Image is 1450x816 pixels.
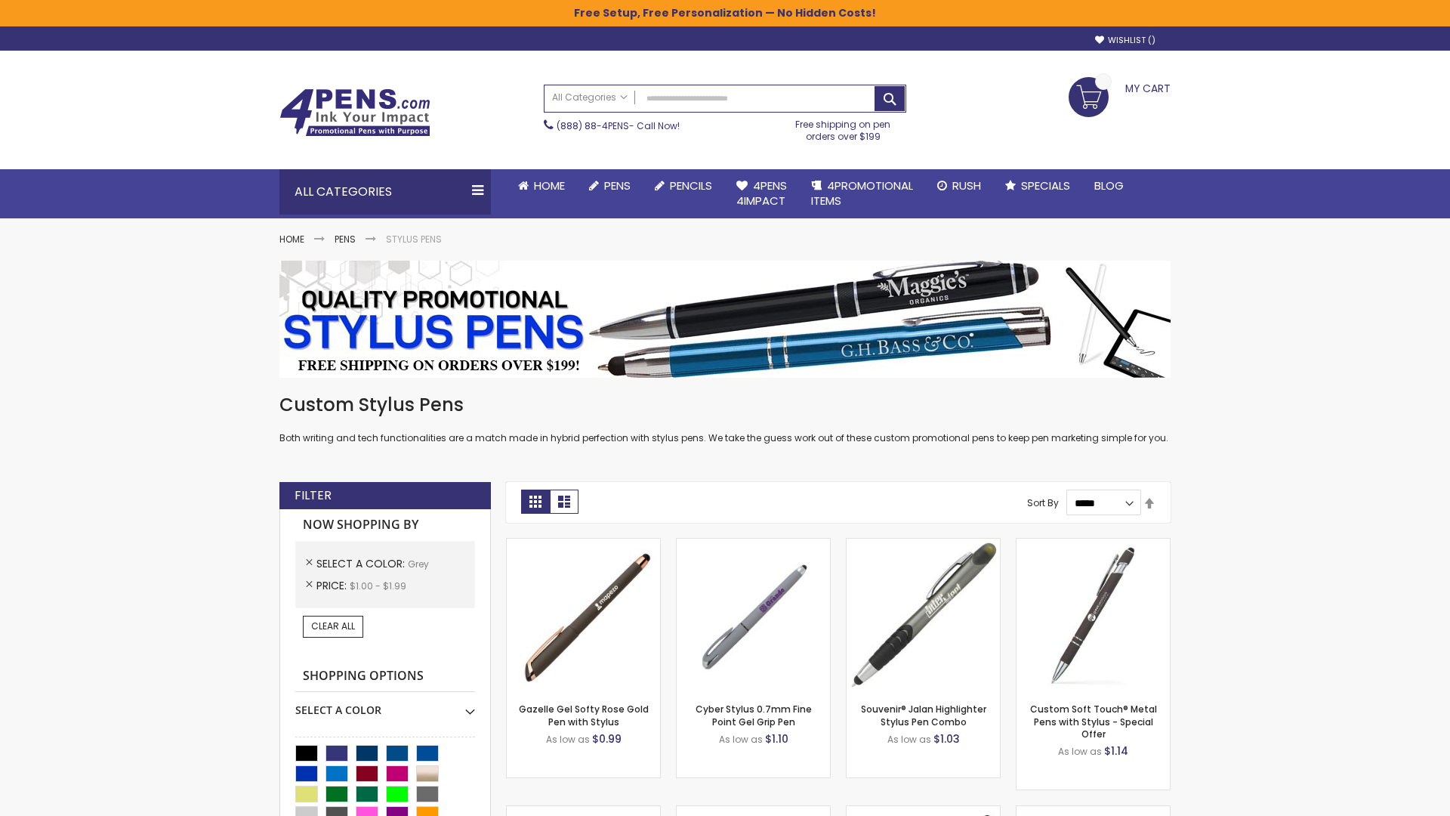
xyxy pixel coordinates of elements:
[736,178,787,209] span: 4Pens 4impact
[1095,35,1155,46] a: Wishlist
[933,731,960,746] span: $1.03
[295,692,475,718] div: Select A Color
[557,119,629,132] a: (888) 88-4PENS
[719,733,763,746] span: As low as
[952,178,981,193] span: Rush
[521,490,550,514] strong: Grid
[279,393,1171,417] h1: Custom Stylus Pens
[546,733,590,746] span: As low as
[670,178,712,193] span: Pencils
[993,169,1082,202] a: Specials
[279,393,1171,445] div: Both writing and tech functionalities are a match made in hybrid perfection with stylus pens. We ...
[295,660,475,693] strong: Shopping Options
[386,233,442,246] strong: Stylus Pens
[279,261,1171,378] img: Stylus Pens
[724,169,799,218] a: 4Pens4impact
[1082,169,1136,202] a: Blog
[303,616,363,637] a: Clear All
[799,169,925,218] a: 4PROMOTIONALITEMS
[765,731,788,746] span: $1.10
[925,169,993,202] a: Rush
[1058,745,1102,758] span: As low as
[519,703,649,728] a: Gazelle Gel Softy Rose Gold Pen with Stylus
[279,169,491,215] div: All Categories
[311,620,355,632] span: Clear All
[847,538,1000,551] a: Souvenir® Jalan Highlighter Stylus Pen Combo-Grey
[295,509,475,541] strong: Now Shopping by
[335,233,356,246] a: Pens
[1017,538,1170,551] a: Custom Soft Touch® Metal Pens with Stylus-Grey
[696,703,812,728] a: Cyber Stylus 0.7mm Fine Point Gel Grip Pen
[1017,539,1170,692] img: Custom Soft Touch® Metal Pens with Stylus-Grey
[316,578,350,593] span: Price
[408,558,429,570] span: Grey
[643,169,724,202] a: Pencils
[811,178,913,209] span: 4PROMOTIONAL ITEMS
[316,556,408,571] span: Select A Color
[552,91,628,104] span: All Categories
[677,538,830,551] a: Cyber Stylus 0.7mm Fine Point Gel Grip Pen-Grey
[1027,496,1059,509] label: Sort By
[847,539,1000,692] img: Souvenir® Jalan Highlighter Stylus Pen Combo-Grey
[279,233,304,246] a: Home
[557,119,680,132] span: - Call Now!
[507,539,660,692] img: Gazelle Gel Softy Rose Gold Pen with Stylus-Grey
[507,538,660,551] a: Gazelle Gel Softy Rose Gold Pen with Stylus-Grey
[545,85,635,110] a: All Categories
[1104,743,1128,759] span: $1.14
[592,731,622,746] span: $0.99
[577,169,643,202] a: Pens
[1094,178,1124,193] span: Blog
[350,580,406,592] span: $1.00 - $1.99
[295,487,332,504] strong: Filter
[677,539,830,692] img: Cyber Stylus 0.7mm Fine Point Gel Grip Pen-Grey
[1030,703,1157,740] a: Custom Soft Touch® Metal Pens with Stylus - Special Offer
[780,113,907,143] div: Free shipping on pen orders over $199
[279,88,430,137] img: 4Pens Custom Pens and Promotional Products
[861,703,986,728] a: Souvenir® Jalan Highlighter Stylus Pen Combo
[887,733,931,746] span: As low as
[1021,178,1070,193] span: Specials
[506,169,577,202] a: Home
[604,178,631,193] span: Pens
[534,178,565,193] span: Home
